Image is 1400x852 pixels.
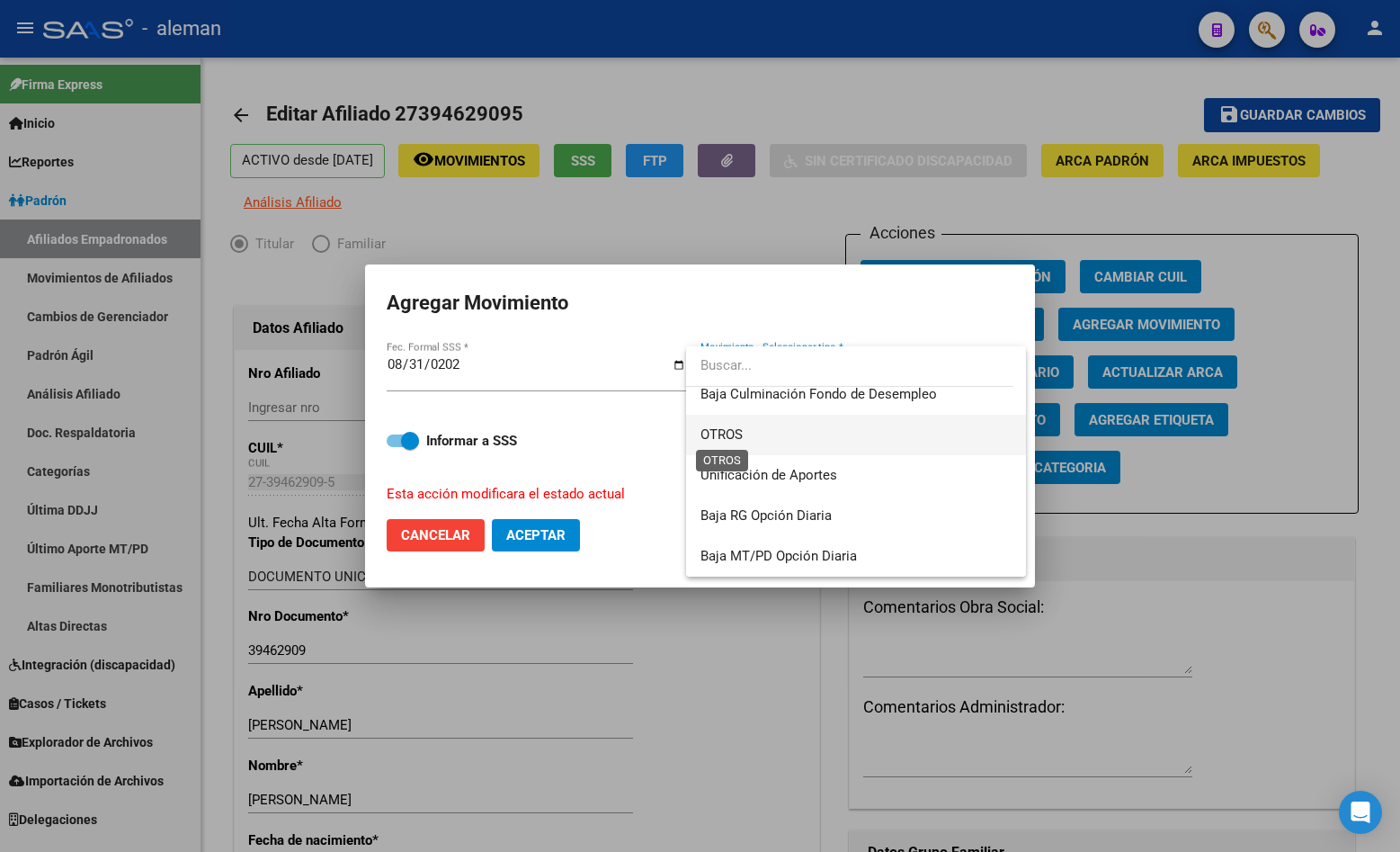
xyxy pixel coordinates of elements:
[700,386,937,402] span: Baja Culminación Fondo de Desempleo
[700,507,832,524] span: Baja RG Opción Diaria
[1339,791,1382,834] div: Open Intercom Messenger
[700,426,743,443] span: OTROS
[700,548,857,564] span: Baja MT/PD Opción Diaria
[700,467,837,483] span: Unificación de Aportes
